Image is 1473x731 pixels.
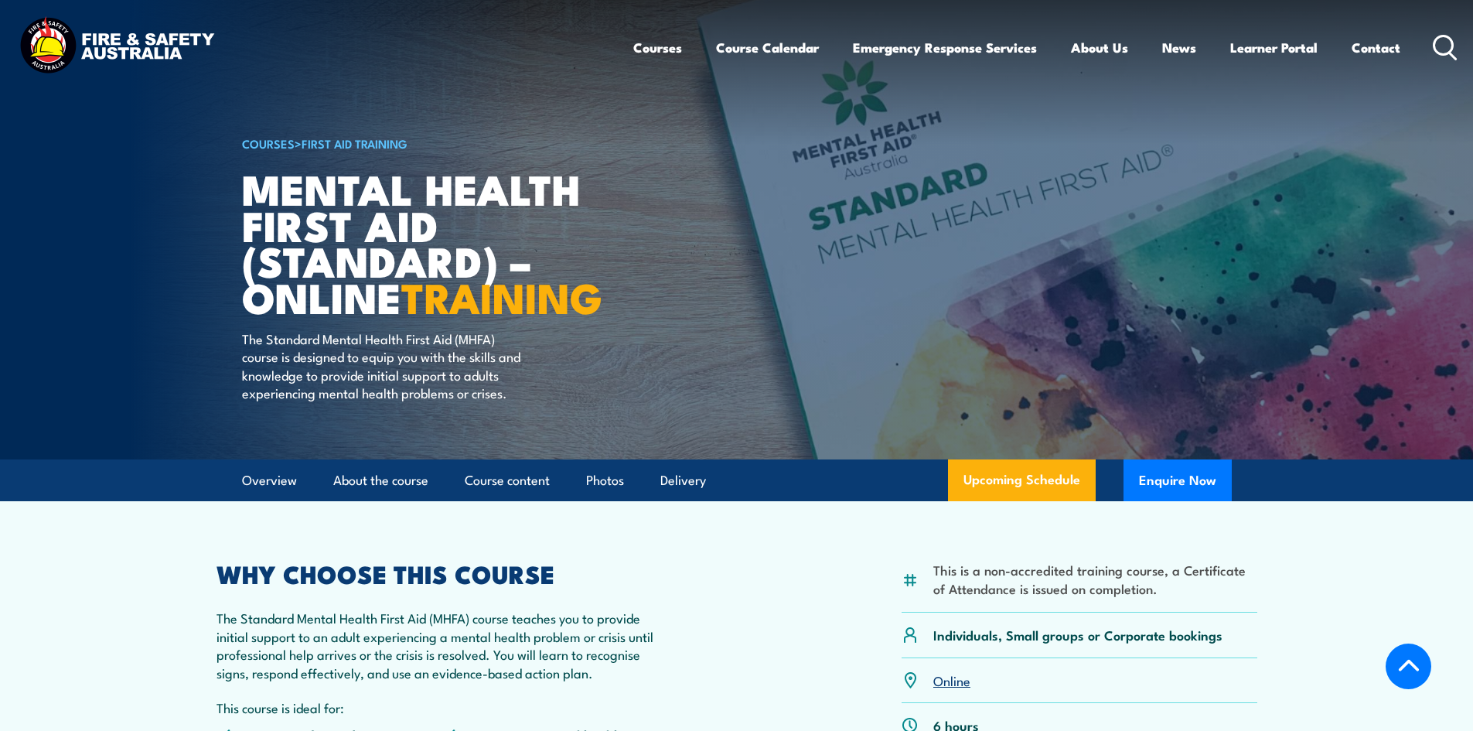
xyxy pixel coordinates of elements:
[660,460,706,501] a: Delivery
[853,27,1037,68] a: Emergency Response Services
[1352,27,1400,68] a: Contact
[465,460,550,501] a: Course content
[302,135,407,152] a: First Aid Training
[242,170,624,315] h1: Mental Health First Aid (Standard) – Online
[217,699,668,716] p: This course is ideal for:
[217,562,668,584] h2: WHY CHOOSE THIS COURSE
[242,330,524,402] p: The Standard Mental Health First Aid (MHFA) course is designed to equip you with the skills and k...
[1124,459,1232,501] button: Enquire Now
[948,459,1096,501] a: Upcoming Schedule
[933,626,1222,644] p: Individuals, Small groups or Corporate bookings
[1230,27,1318,68] a: Learner Portal
[633,27,682,68] a: Courses
[1071,27,1128,68] a: About Us
[242,134,624,152] h6: >
[933,561,1257,597] li: This is a non-accredited training course, a Certificate of Attendance is issued on completion.
[401,264,602,328] strong: TRAINING
[933,671,970,689] a: Online
[333,460,428,501] a: About the course
[1162,27,1196,68] a: News
[242,460,297,501] a: Overview
[586,460,624,501] a: Photos
[217,609,668,681] p: The Standard Mental Health First Aid (MHFA) course teaches you to provide initial support to an a...
[242,135,295,152] a: COURSES
[716,27,819,68] a: Course Calendar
